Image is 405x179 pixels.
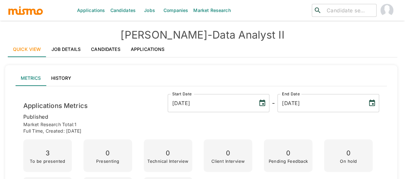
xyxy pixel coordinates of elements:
[172,91,192,97] label: Start Date
[256,97,269,110] button: Choose date, selected date is Jul 3, 2025
[23,101,88,111] h6: Applications Metrics
[268,159,308,163] p: Pending Feedback
[8,29,397,42] h4: [PERSON_NAME] - Data Analyst II
[324,6,374,15] input: Candidate search
[30,148,65,159] p: 3
[147,148,188,159] p: 0
[23,121,379,128] p: Market Research Total: 1
[380,4,393,17] img: Maia Reyes
[96,148,119,159] p: 0
[16,70,46,86] button: Metrics
[86,42,126,57] a: Candidates
[268,148,308,159] p: 0
[126,42,170,57] a: Applications
[211,148,245,159] p: 0
[16,70,387,86] div: lab API tabs example
[272,98,275,108] h6: -
[30,159,65,163] p: To be presented
[8,6,43,15] img: logo
[23,112,379,121] p: published
[168,94,253,112] input: MM/DD/YYYY
[46,70,76,86] button: History
[96,159,119,163] p: Presenting
[211,159,245,163] p: Client Interview
[340,148,357,159] p: 0
[23,128,379,134] p: Full time , Created: [DATE]
[8,42,46,57] a: Quick View
[46,42,86,57] a: Job Details
[282,91,299,97] label: End Date
[366,97,378,110] button: Choose date, selected date is Aug 11, 2025
[147,159,188,163] p: Technical Interview
[340,159,357,163] p: On hold
[277,94,363,112] input: MM/DD/YYYY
